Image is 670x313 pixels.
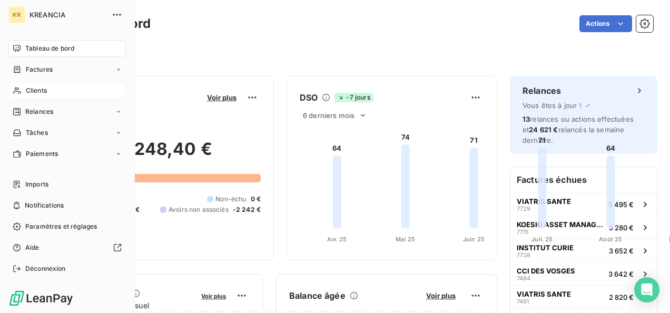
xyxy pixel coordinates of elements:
[396,236,415,243] tspan: Mai 25
[300,91,318,104] h6: DSO
[26,128,48,138] span: Tâches
[251,194,261,204] span: 0 €
[8,239,126,256] a: Aide
[25,107,53,116] span: Relances
[523,115,530,123] span: 13
[426,291,456,300] span: Voir plus
[517,252,530,258] span: 7738
[609,293,634,301] span: 2 820 €
[289,289,346,302] h6: Balance âgée
[609,247,634,255] span: 3 652 €
[523,101,582,110] span: Vous êtes à jour !
[26,86,47,95] span: Clients
[531,236,553,243] tspan: Juil. 25
[233,205,261,214] span: -2 242 €
[510,262,657,285] button: CCI DES VOSGES74843 642 €
[25,201,64,210] span: Notifications
[26,65,53,74] span: Factures
[517,290,571,298] span: VIATRIS SANTE
[608,270,634,278] span: 3 642 €
[510,239,657,262] button: INSTITUT CURIE77383 652 €
[634,277,659,302] div: Open Intercom Messenger
[517,275,530,281] span: 7484
[60,139,261,170] h2: 59 248,40 €
[8,6,25,23] div: KR
[517,267,575,275] span: CCI DES VOSGES
[517,298,529,305] span: 7491
[303,111,354,120] span: 6 derniers mois
[25,243,40,252] span: Aide
[204,93,240,102] button: Voir plus
[579,15,632,32] button: Actions
[523,115,634,144] span: relances ou actions effectuées et relancés la semaine dernière.
[169,205,229,214] span: Avoirs non associés
[8,290,74,307] img: Logo LeanPay
[207,93,237,102] span: Voir plus
[215,194,246,204] span: Non-échu
[423,291,459,300] button: Voir plus
[201,292,226,300] span: Voir plus
[334,93,373,102] span: -7 jours
[510,285,657,308] button: VIATRIS SANTE74912 820 €
[25,44,74,53] span: Tableau de bord
[198,291,229,300] button: Voir plus
[29,11,105,19] span: KREANCIA
[25,222,97,231] span: Paramètres et réglages
[26,149,58,159] span: Paiements
[599,236,622,243] tspan: Août 25
[25,180,48,189] span: Imports
[523,84,561,97] h6: Relances
[327,236,347,243] tspan: Avr. 25
[463,236,485,243] tspan: Juin 25
[25,264,66,273] span: Déconnexion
